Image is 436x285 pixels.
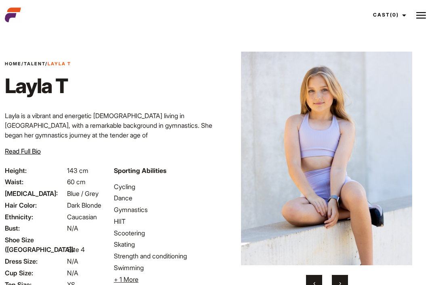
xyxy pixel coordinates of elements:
[67,269,78,277] span: N/A
[5,177,65,187] span: Waist:
[5,212,65,222] span: Ethnicity:
[24,61,45,67] a: Talent
[114,275,138,283] span: + 1 More
[237,52,416,265] img: adada
[114,216,213,226] li: HIIT
[5,189,65,198] span: [MEDICAL_DATA]:
[5,256,65,266] span: Dress Size:
[114,228,213,238] li: Scootering
[67,213,97,221] span: Caucasian
[67,224,78,232] span: N/A
[5,146,41,156] button: Read Full Bio
[114,182,213,191] li: Cycling
[5,7,21,23] img: cropped-aefm-brand-fav-22-square.png
[67,201,101,209] span: Dark Blonde
[67,166,88,175] span: 143 cm
[114,193,213,203] li: Dance
[5,235,65,254] span: Shoe Size ([GEOGRAPHIC_DATA]):
[5,268,65,278] span: Cup Size:
[5,60,71,67] span: / /
[416,10,426,20] img: Burger icon
[5,111,213,198] p: Layla is a vibrant and energetic [DEMOGRAPHIC_DATA] living in [GEOGRAPHIC_DATA], with a remarkabl...
[67,245,85,254] span: Size 4
[5,61,21,67] a: Home
[114,239,213,249] li: Skating
[114,205,213,214] li: Gymnastics
[5,200,65,210] span: Hair Color:
[67,257,78,265] span: N/A
[390,12,399,18] span: (0)
[5,166,65,175] span: Height:
[5,147,41,155] span: Read Full Bio
[114,251,213,261] li: Strength and conditioning
[5,74,71,98] h1: Layla T
[114,166,166,175] strong: Sporting Abilities
[114,263,213,273] li: Swimming
[366,4,411,26] a: Cast(0)
[5,223,65,233] span: Bust:
[67,178,86,186] span: 60 cm
[48,61,71,67] strong: Layla T
[67,189,99,198] span: Blue / Grey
